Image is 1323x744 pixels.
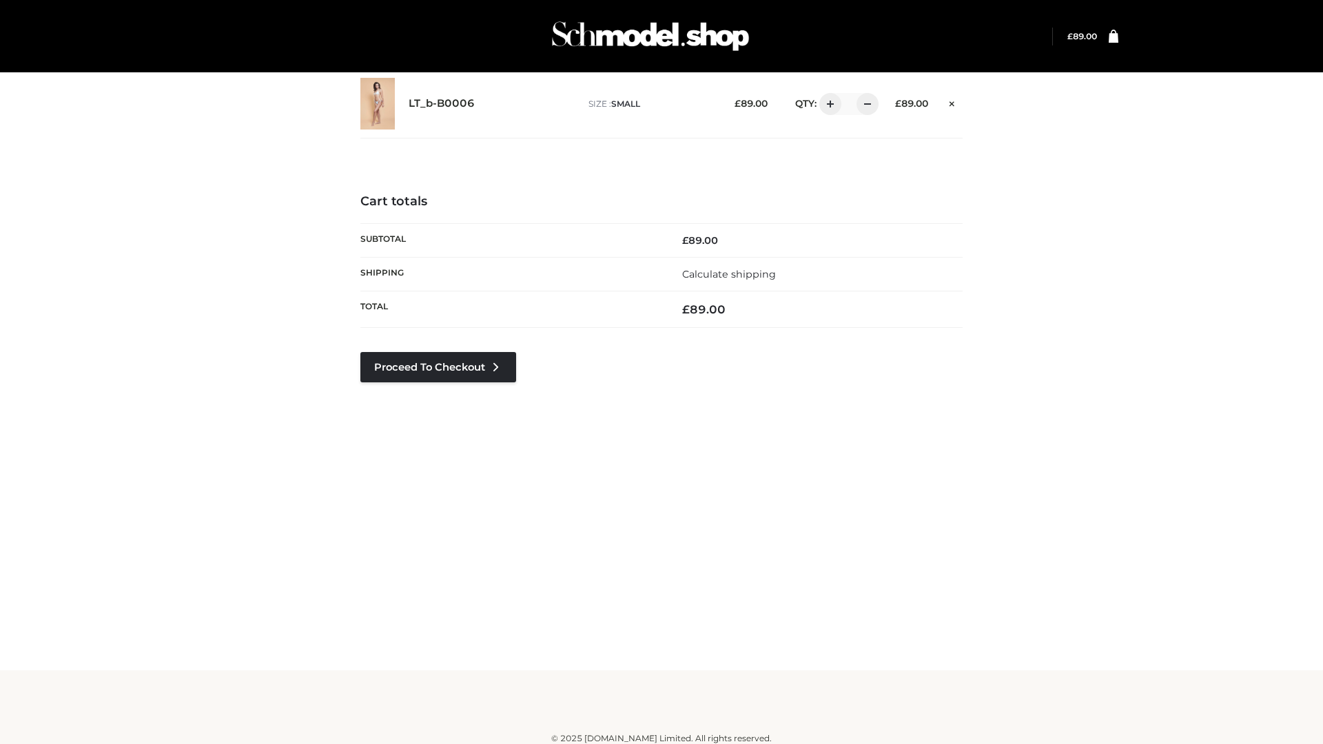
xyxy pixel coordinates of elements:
th: Shipping [360,257,661,291]
span: £ [895,98,901,109]
span: £ [682,302,690,316]
span: SMALL [611,99,640,109]
span: £ [682,234,688,247]
bdi: 89.00 [895,98,928,109]
span: £ [1067,31,1073,41]
h4: Cart totals [360,194,963,209]
img: LT_b-B0006 - SMALL [360,78,395,130]
th: Total [360,291,661,328]
a: Remove this item [942,93,963,111]
span: £ [735,98,741,109]
a: Calculate shipping [682,268,776,280]
img: Schmodel Admin 964 [547,9,754,63]
p: size : [588,98,713,110]
div: QTY: [781,93,874,115]
a: Proceed to Checkout [360,352,516,382]
bdi: 89.00 [1067,31,1097,41]
bdi: 89.00 [682,302,726,316]
a: £89.00 [1067,31,1097,41]
bdi: 89.00 [682,234,718,247]
bdi: 89.00 [735,98,768,109]
a: LT_b-B0006 [409,97,475,110]
th: Subtotal [360,223,661,257]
